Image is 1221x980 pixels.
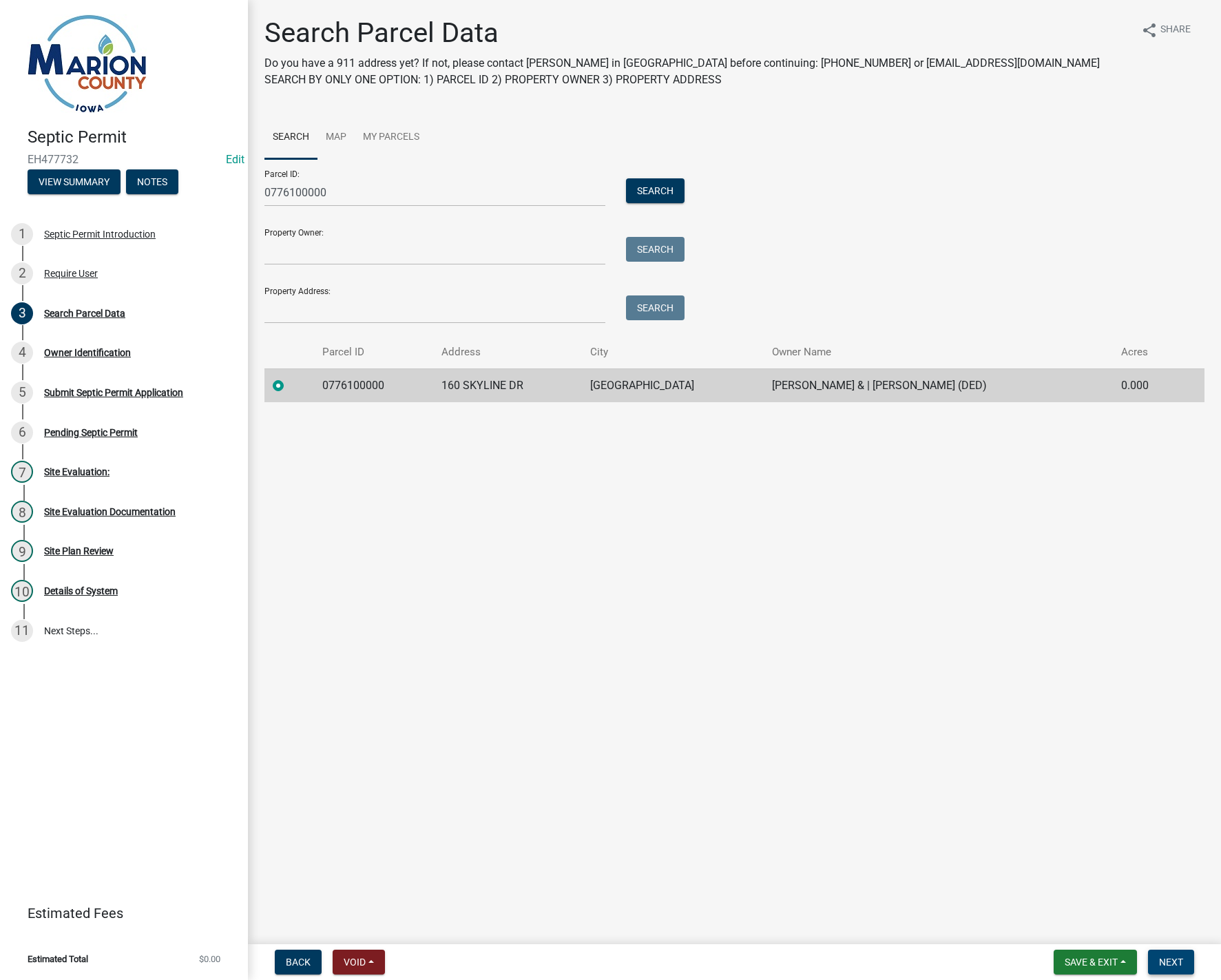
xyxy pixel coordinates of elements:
button: Search [626,295,685,320]
div: Owner Identification [44,348,131,357]
wm-modal-confirm: Summary [28,177,121,188]
div: 7 [11,461,33,483]
span: Next [1159,957,1183,968]
span: Back [286,957,311,968]
td: 0776100000 [314,368,432,402]
button: Next [1148,950,1194,974]
a: My Parcels [355,116,428,160]
button: Void [333,950,385,974]
span: Estimated Total [28,955,88,963]
button: Notes [126,169,178,194]
a: Edit [226,153,244,166]
div: 2 [11,262,33,284]
div: 3 [11,302,33,324]
div: Site Plan Review [44,546,114,556]
div: Septic Permit Introduction [44,229,156,239]
td: [PERSON_NAME] & | [PERSON_NAME] (DED) [764,368,1113,402]
a: Estimated Fees [11,899,226,927]
div: Site Evaluation: [44,467,109,477]
div: 6 [11,421,33,444]
div: Details of System [44,586,118,596]
th: Acres [1113,336,1180,368]
div: Pending Septic Permit [44,428,138,437]
th: City [582,336,764,368]
td: [GEOGRAPHIC_DATA] [582,368,764,402]
div: 1 [11,223,33,245]
wm-modal-confirm: Edit Application Number [226,153,244,166]
h4: Septic Permit [28,127,237,147]
button: Search [626,178,685,203]
div: 4 [11,342,33,364]
th: Address [433,336,582,368]
span: $0.00 [199,955,220,963]
div: 10 [11,580,33,602]
div: 8 [11,501,33,523]
p: Do you have a 911 address yet? If not, please contact [PERSON_NAME] in [GEOGRAPHIC_DATA] before c... [264,55,1130,88]
button: View Summary [28,169,121,194]
span: Share [1160,22,1191,39]
th: Owner Name [764,336,1113,368]
a: Search [264,116,317,160]
button: Search [626,237,685,262]
div: 9 [11,540,33,562]
td: 0.000 [1113,368,1180,402]
div: Search Parcel Data [44,309,125,318]
span: Save & Exit [1065,957,1118,968]
span: EH477732 [28,153,220,166]
div: 11 [11,620,33,642]
div: Submit Septic Permit Application [44,388,183,397]
div: Site Evaluation Documentation [44,507,176,517]
span: Void [344,957,366,968]
th: Parcel ID [314,336,432,368]
img: Marion County, Iowa [28,14,147,113]
h1: Search Parcel Data [264,17,1130,50]
button: Back [275,950,322,974]
a: Map [317,116,355,160]
wm-modal-confirm: Notes [126,177,178,188]
td: 160 SKYLINE DR [433,368,582,402]
button: shareShare [1130,17,1202,43]
div: Require User [44,269,98,278]
button: Save & Exit [1054,950,1137,974]
div: 5 [11,382,33,404]
i: share [1141,22,1158,39]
